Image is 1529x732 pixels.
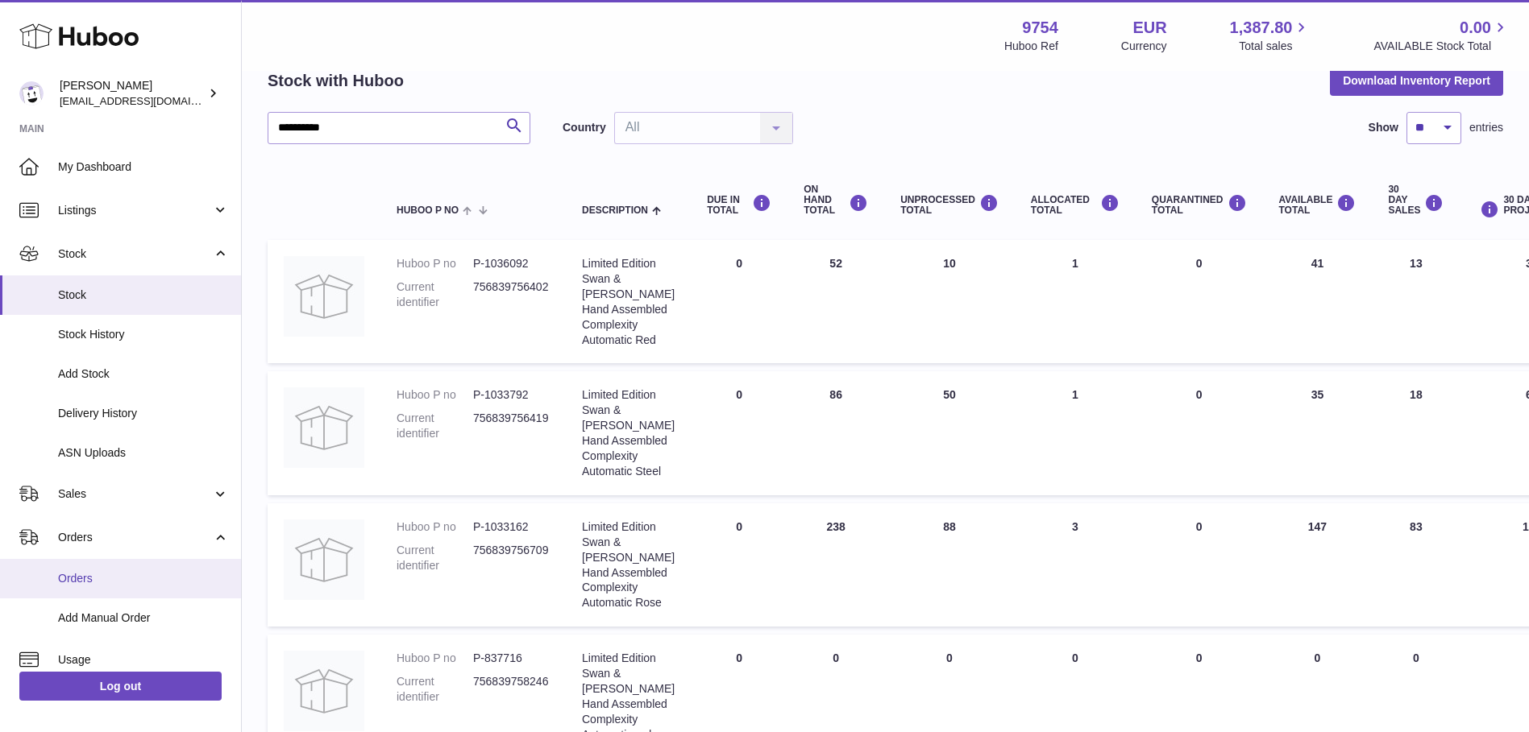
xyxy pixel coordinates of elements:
dd: P-1036092 [473,256,550,271]
span: 0 [1196,520,1203,533]
span: [EMAIL_ADDRESS][DOMAIN_NAME] [60,94,237,107]
td: 50 [884,371,1015,494]
td: 35 [1263,371,1373,494]
span: My Dashboard [58,159,229,175]
td: 0 [691,371,787,494]
div: ALLOCATED Total [1031,194,1120,216]
span: 0 [1196,388,1203,401]
td: 13 [1372,240,1460,363]
td: 3 [1015,503,1136,627]
div: Limited Edition Swan & [PERSON_NAME] Hand Assembled Complexity Automatic Red [582,256,675,347]
dt: Huboo P no [397,519,473,535]
span: AVAILABLE Stock Total [1373,39,1510,54]
dd: P-837716 [473,651,550,666]
div: Limited Edition Swan & [PERSON_NAME] Hand Assembled Complexity Automatic Steel [582,387,675,478]
span: Usage [58,652,229,668]
div: [PERSON_NAME] [60,78,205,109]
td: 0 [691,240,787,363]
dd: 756839756419 [473,411,550,441]
dd: P-1033792 [473,387,550,403]
td: 10 [884,240,1015,363]
dd: P-1033162 [473,519,550,535]
label: Show [1369,120,1398,135]
div: 30 DAY SALES [1388,184,1444,217]
td: 147 [1263,503,1373,627]
img: product image [284,651,364,731]
td: 1 [1015,371,1136,494]
img: product image [284,256,364,337]
div: Limited Edition Swan & [PERSON_NAME] Hand Assembled Complexity Automatic Rose [582,519,675,610]
img: product image [284,387,364,468]
dt: Current identifier [397,674,473,705]
button: Download Inventory Report [1330,66,1503,95]
a: 1,387.80 Total sales [1230,17,1311,54]
span: Orders [58,571,229,586]
td: 18 [1372,371,1460,494]
div: Currency [1121,39,1167,54]
a: 0.00 AVAILABLE Stock Total [1373,17,1510,54]
span: 0 [1196,257,1203,270]
div: Huboo Ref [1004,39,1058,54]
div: QUARANTINED Total [1152,194,1247,216]
span: Stock [58,246,212,262]
span: Huboo P no [397,205,459,216]
td: 86 [787,371,884,494]
span: 1,387.80 [1230,17,1293,39]
a: Log out [19,672,222,701]
span: Total sales [1239,39,1311,54]
span: Orders [58,530,212,545]
dt: Current identifier [397,411,473,441]
span: Listings [58,203,212,218]
dt: Huboo P no [397,651,473,666]
label: Country [563,120,606,135]
strong: EUR [1132,17,1166,39]
div: UNPROCESSED Total [900,194,999,216]
span: Sales [58,486,212,502]
span: entries [1469,120,1503,135]
td: 1 [1015,240,1136,363]
dt: Huboo P no [397,256,473,271]
dd: 756839756709 [473,543,550,573]
span: Description [582,205,648,216]
td: 83 [1372,503,1460,627]
td: 88 [884,503,1015,627]
span: Add Manual Order [58,610,229,626]
img: info@fieldsluxury.london [19,81,44,105]
strong: 9754 [1022,17,1058,39]
td: 52 [787,240,884,363]
td: 238 [787,503,884,627]
td: 41 [1263,240,1373,363]
span: Delivery History [58,406,229,421]
dt: Huboo P no [397,387,473,403]
h2: Stock with Huboo [268,70,404,92]
dt: Current identifier [397,543,473,573]
span: Stock History [58,327,229,342]
div: DUE IN TOTAL [707,194,771,216]
dd: 756839756402 [473,279,550,310]
span: 0 [1196,651,1203,664]
span: Add Stock [58,366,229,382]
img: product image [284,519,364,600]
div: ON HAND Total [804,184,868,217]
div: AVAILABLE Total [1279,194,1357,216]
td: 0 [691,503,787,627]
dd: 756839758246 [473,674,550,705]
dt: Current identifier [397,279,473,310]
span: Stock [58,287,229,303]
span: 0.00 [1460,17,1491,39]
span: ASN Uploads [58,445,229,461]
